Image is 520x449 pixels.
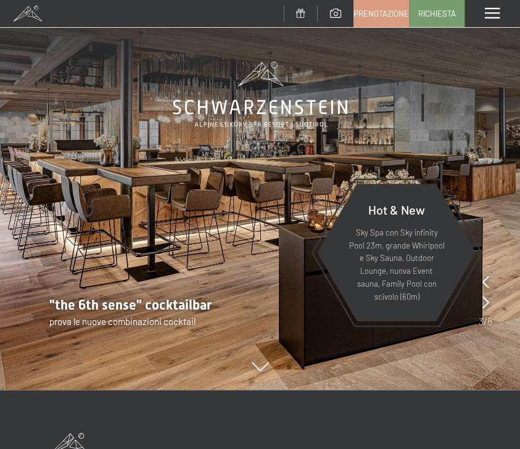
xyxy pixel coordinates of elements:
[354,1,408,27] a: Prenotazione
[410,1,464,27] a: Richiesta
[484,315,487,328] span: /
[316,183,477,322] a: Hot & New Sky Spa con Sky infinity Pool 23m, grande Whirlpool e Sky Sauna, Outdoor Lounge, nuova ...
[479,315,484,328] span: 3
[368,202,425,217] span: Hot & New
[353,8,409,19] span: Prenotazione
[487,315,492,328] span: 8
[49,316,196,327] span: prova le nuove combinazioni cocktail
[49,297,212,313] span: "the 6th sense" cocktailbar
[347,226,446,303] p: Sky Spa con Sky infinity Pool 23m, grande Whirlpool e Sky Sauna, Outdoor Lounge, nuova Event saun...
[418,8,456,19] span: Richiesta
